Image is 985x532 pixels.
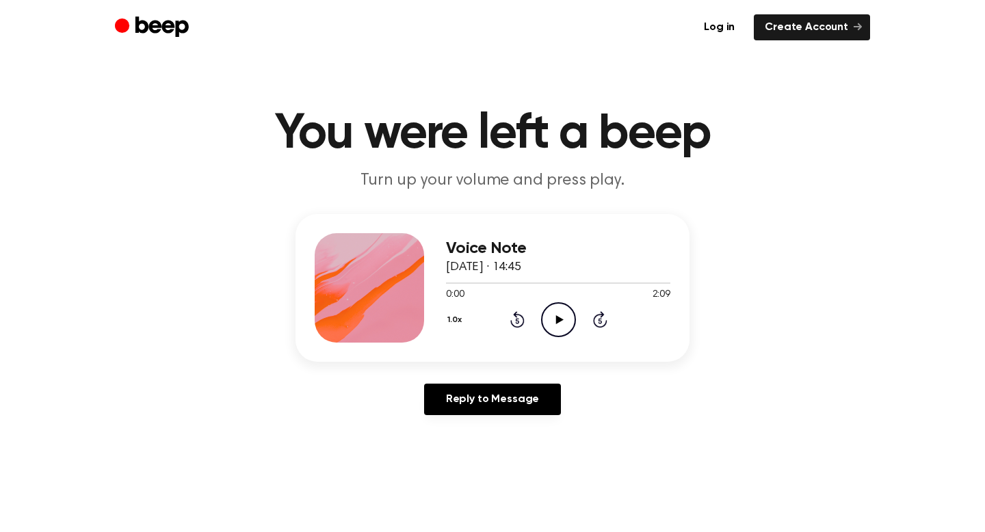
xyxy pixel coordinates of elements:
[446,261,521,274] span: [DATE] · 14:45
[142,109,843,159] h1: You were left a beep
[446,239,670,258] h3: Voice Note
[446,288,464,302] span: 0:00
[653,288,670,302] span: 2:09
[115,14,192,41] a: Beep
[230,170,755,192] p: Turn up your volume and press play.
[693,14,746,40] a: Log in
[446,308,467,332] button: 1.0x
[424,384,561,415] a: Reply to Message
[754,14,870,40] a: Create Account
